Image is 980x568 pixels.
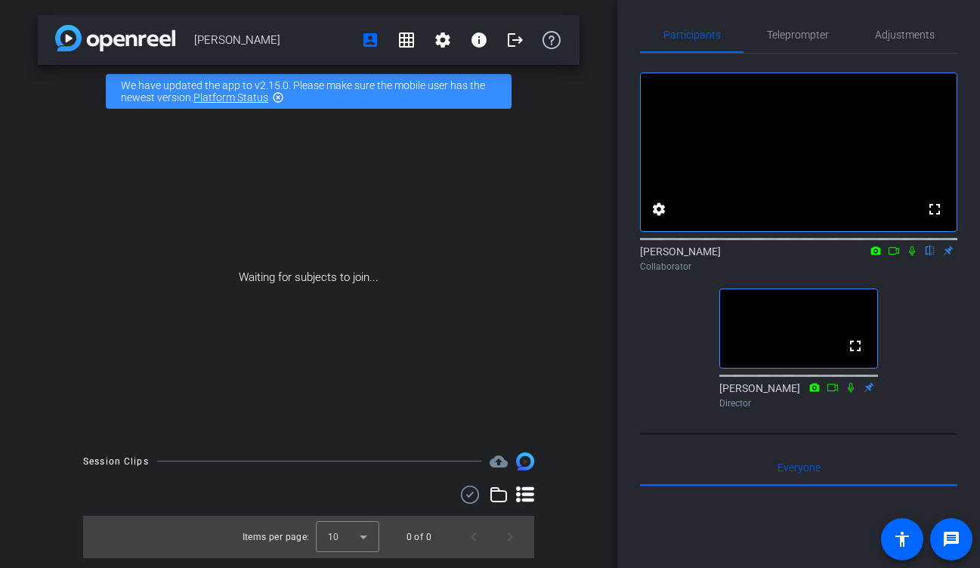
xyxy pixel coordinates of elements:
[456,519,492,555] button: Previous page
[434,31,452,49] mat-icon: settings
[194,25,352,55] span: [PERSON_NAME]
[193,91,268,103] a: Platform Status
[470,31,488,49] mat-icon: info
[407,529,431,545] div: 0 of 0
[893,530,911,548] mat-icon: accessibility
[38,118,580,437] div: Waiting for subjects to join...
[719,397,878,410] div: Director
[506,31,524,49] mat-icon: logout
[83,454,149,469] div: Session Clips
[663,29,721,40] span: Participants
[397,31,416,49] mat-icon: grid_on
[778,462,821,473] span: Everyone
[640,244,957,273] div: [PERSON_NAME]
[640,260,957,273] div: Collaborator
[492,519,528,555] button: Next page
[767,29,829,40] span: Teleprompter
[926,200,944,218] mat-icon: fullscreen
[650,200,668,218] mat-icon: settings
[490,452,508,471] mat-icon: cloud_upload
[361,31,379,49] mat-icon: account_box
[55,25,175,51] img: app-logo
[942,530,960,548] mat-icon: message
[875,29,935,40] span: Adjustments
[243,529,310,545] div: Items per page:
[719,381,878,410] div: [PERSON_NAME]
[106,74,512,109] div: We have updated the app to v2.15.0. Please make sure the mobile user has the newest version.
[921,243,939,257] mat-icon: flip
[516,452,534,471] img: Session clips
[272,91,284,103] mat-icon: highlight_off
[490,452,508,471] span: Destinations for your clips
[846,337,864,355] mat-icon: fullscreen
